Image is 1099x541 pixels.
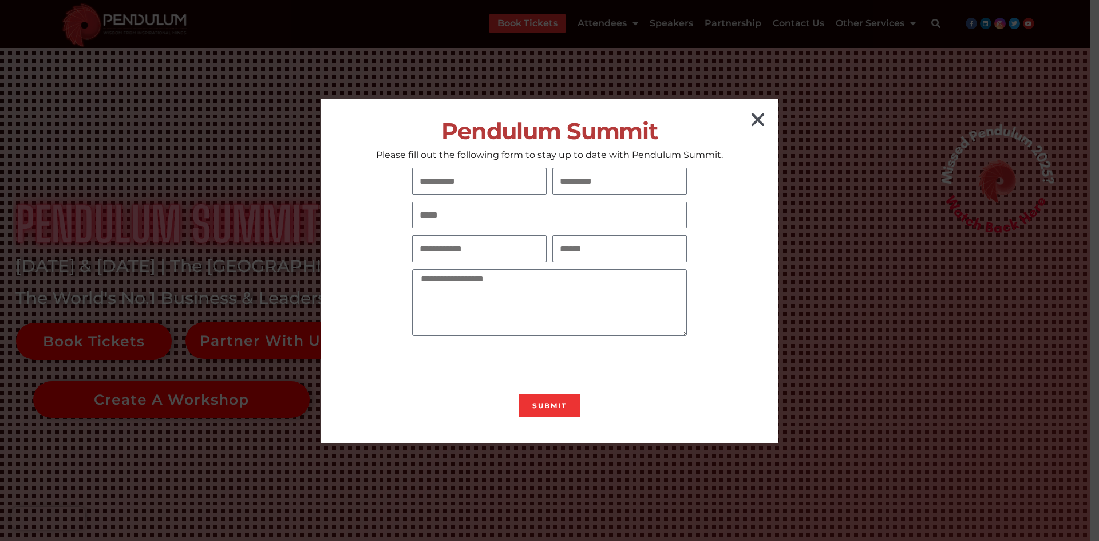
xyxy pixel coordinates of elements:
[519,394,580,417] button: Submit
[532,402,567,409] span: Submit
[321,149,778,161] p: Please fill out the following form to stay up to date with Pendulum Summit.
[321,118,778,144] h2: Pendulum Summit
[412,343,586,388] iframe: reCAPTCHA
[749,110,767,129] a: Close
